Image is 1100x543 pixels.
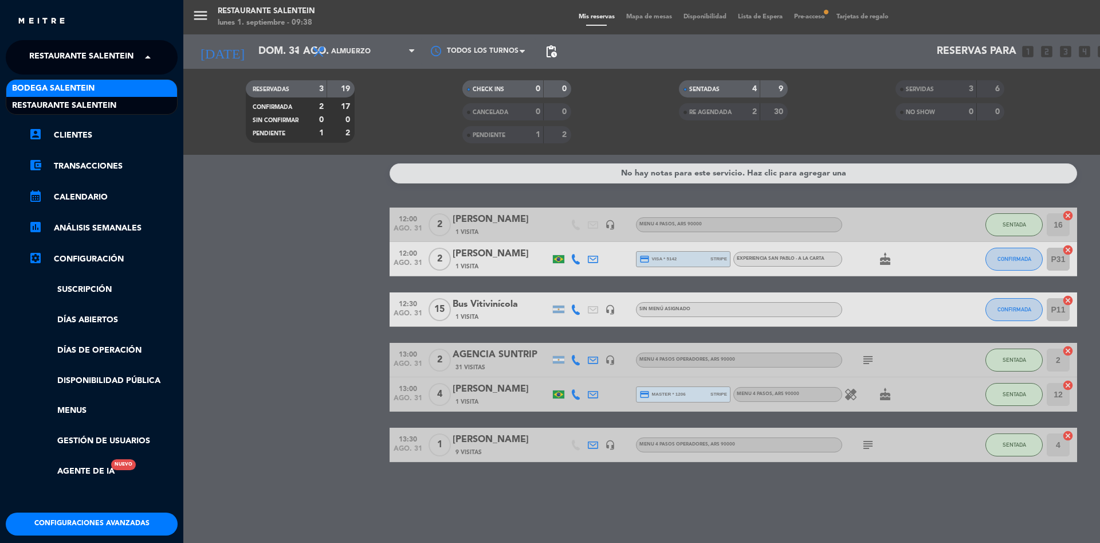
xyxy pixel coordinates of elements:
[17,17,66,26] img: MEITRE
[12,99,116,112] span: Restaurante Salentein
[29,190,178,204] a: calendar_monthCalendario
[6,513,178,536] button: Configuraciones avanzadas
[12,82,95,95] span: Bodega Salentein
[29,344,178,357] a: Días de Operación
[29,252,178,266] a: Configuración
[29,127,42,141] i: account_box
[111,459,136,470] div: Nuevo
[29,159,178,173] a: account_balance_walletTransacciones
[29,251,42,265] i: settings_applications
[29,314,178,327] a: Días abiertos
[29,220,42,234] i: assessment
[29,283,178,296] a: Suscripción
[29,189,42,203] i: calendar_month
[29,374,178,388] a: Disponibilidad pública
[29,45,133,69] span: Restaurante Salentein
[29,465,115,478] a: Agente de IANuevo
[544,45,558,58] span: pending_actions
[29,221,178,235] a: assessmentANÁLISIS SEMANALES
[29,158,42,172] i: account_balance_wallet
[29,128,178,142] a: account_boxClientes
[29,435,178,448] a: Gestión de usuarios
[29,404,178,417] a: Menus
